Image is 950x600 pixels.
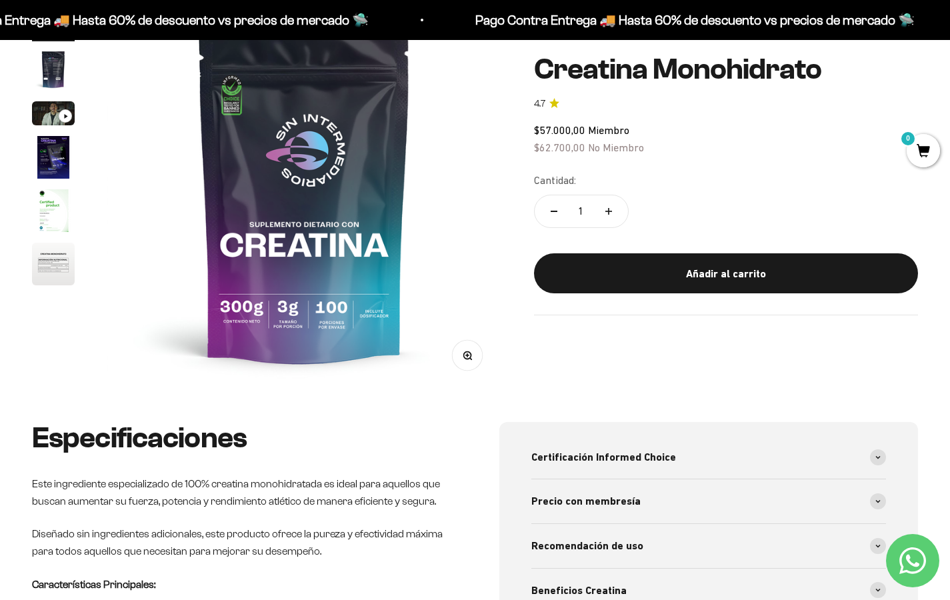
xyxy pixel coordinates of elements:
[534,96,918,111] a: 4.74.7 de 5.0 estrellas
[32,136,75,179] img: Creatina Monohidrato
[534,124,585,136] span: $57.000,00
[531,493,641,510] span: Precio con membresía
[32,48,75,95] button: Ir al artículo 2
[35,35,149,45] div: Dominio: [DOMAIN_NAME]
[464,9,903,31] p: Pago Contra Entrega 🚚 Hasta 60% de descuento vs precios de mercado 🛸
[588,141,644,153] span: No Miembro
[32,101,75,129] button: Ir al artículo 3
[588,124,629,136] span: Miembro
[531,537,643,555] span: Recomendación de uso
[32,136,75,183] button: Ir al artículo 4
[561,265,891,282] div: Añadir al carrito
[589,195,628,227] button: Aumentar cantidad
[32,189,75,236] button: Ir al artículo 5
[32,189,75,232] img: Creatina Monohidrato
[55,77,66,88] img: tab_domain_overview_orange.svg
[70,79,102,87] div: Dominio
[531,582,627,599] span: Beneficios Creatina
[32,579,155,590] strong: Características Principales:
[157,79,212,87] div: Palabras clave
[32,243,75,285] img: Creatina Monohidrato
[37,21,65,32] div: v 4.0.25
[907,145,940,159] a: 0
[531,479,887,523] summary: Precio con membresía
[534,96,545,111] span: 4.7
[21,35,32,45] img: website_grey.svg
[534,53,918,85] h1: Creatina Monohidrato
[535,195,573,227] button: Reducir cantidad
[32,525,451,559] p: Diseñado sin ingredientes adicionales, este producto ofrece la pureza y efectividad máxima para t...
[21,21,32,32] img: logo_orange.svg
[32,48,75,91] img: Creatina Monohidrato
[534,253,918,293] button: Añadir al carrito
[531,449,676,466] span: Certificación Informed Choice
[32,475,451,509] p: Este ingrediente especializado de 100% creatina monohidratada es ideal para aquellos que buscan a...
[142,77,153,88] img: tab_keywords_by_traffic_grey.svg
[32,422,451,454] h2: Especificaciones
[900,131,916,147] mark: 0
[534,141,585,153] span: $62.700,00
[531,524,887,568] summary: Recomendación de uso
[534,172,576,189] label: Cantidad:
[32,243,75,289] button: Ir al artículo 6
[531,435,887,479] summary: Certificación Informed Choice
